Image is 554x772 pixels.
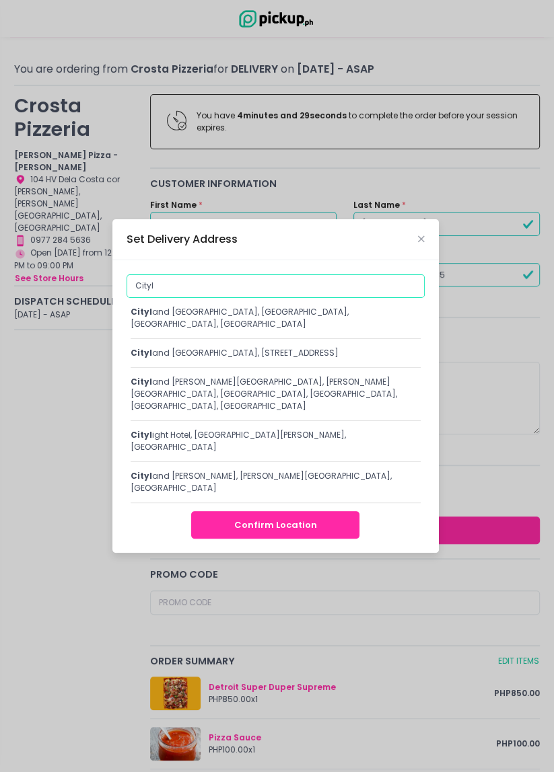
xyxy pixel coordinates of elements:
div: Set Delivery Address [127,231,238,247]
input: Delivery Address [127,274,425,299]
div: and [GEOGRAPHIC_DATA], [STREET_ADDRESS] [131,347,421,359]
div: and [PERSON_NAME], [PERSON_NAME][GEOGRAPHIC_DATA], [GEOGRAPHIC_DATA] [131,470,421,494]
span: Cityl [131,429,152,440]
span: Cityl [131,306,152,317]
span: Cityl [131,376,152,387]
span: Cityl [131,347,152,358]
div: ight Hotel, [GEOGRAPHIC_DATA][PERSON_NAME], [GEOGRAPHIC_DATA] [131,429,421,453]
div: and [GEOGRAPHIC_DATA], [GEOGRAPHIC_DATA], [GEOGRAPHIC_DATA], [GEOGRAPHIC_DATA] [131,306,421,330]
button: Confirm Location [191,511,359,539]
button: Close [418,236,425,243]
span: Cityl [131,470,152,481]
div: and [PERSON_NAME][GEOGRAPHIC_DATA], [PERSON_NAME][GEOGRAPHIC_DATA], [GEOGRAPHIC_DATA], [GEOGRAPHI... [131,376,421,412]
